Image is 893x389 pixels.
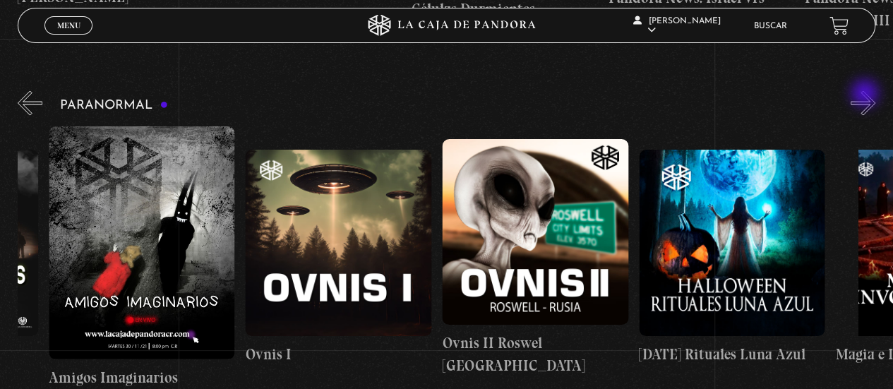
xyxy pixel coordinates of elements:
[851,90,875,115] button: Next
[60,98,168,112] h3: Paranormal
[245,126,431,388] a: Ovnis I
[49,366,235,388] h4: Amigos Imaginarios
[442,126,628,388] a: Ovnis II Roswel [GEOGRAPHIC_DATA]
[57,21,80,30] span: Menu
[754,22,787,30] a: Buscar
[442,331,628,376] h4: Ovnis II Roswel [GEOGRAPHIC_DATA]
[639,342,825,365] h4: [DATE] Rituales Luna Azul
[49,126,235,388] a: Amigos Imaginarios
[18,90,42,115] button: Previous
[245,342,431,365] h4: Ovnis I
[639,126,825,388] a: [DATE] Rituales Luna Azul
[52,33,85,43] span: Cerrar
[633,17,721,35] span: [PERSON_NAME]
[829,16,849,35] a: View your shopping cart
